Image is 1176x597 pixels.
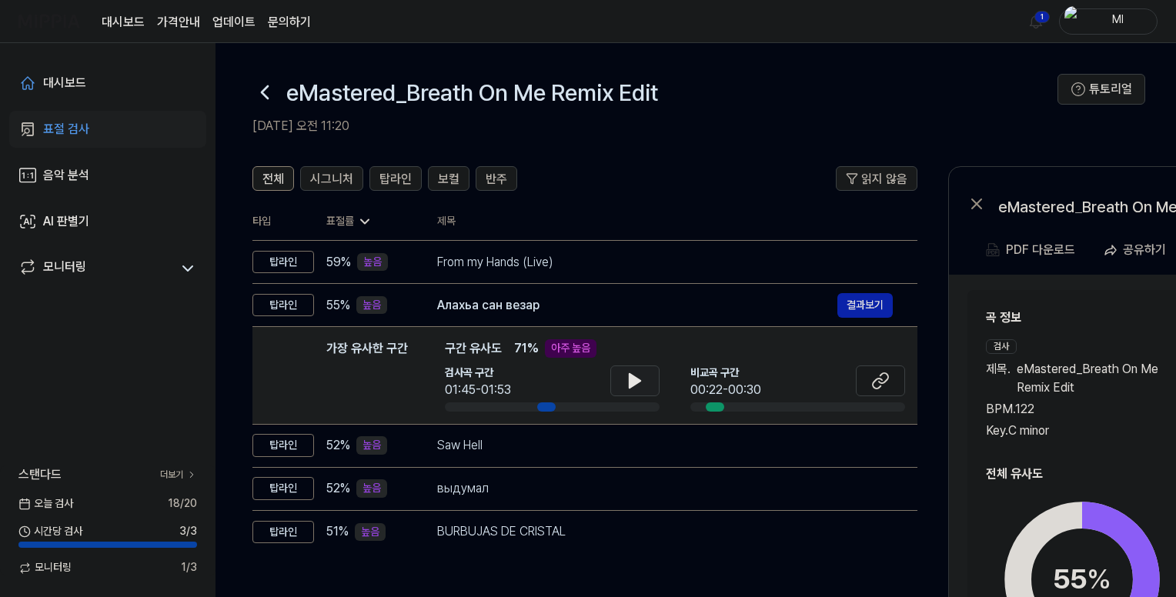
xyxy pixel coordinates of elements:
[437,436,893,455] div: Saw Hell
[326,214,413,229] div: 표절률
[545,339,596,358] div: 아주 높음
[1024,9,1048,34] button: 알림1
[983,235,1078,265] button: PDF 다운로드
[837,293,893,318] button: 결과보기
[252,521,314,544] div: 탑라인
[286,76,658,108] h1: eMastered_Breath On Me Remix Edit
[514,339,539,358] span: 71 %
[356,436,387,455] div: 높음
[179,524,197,539] span: 3 / 3
[262,170,284,188] span: 전체
[252,117,1057,135] h2: [DATE] 오전 11:20
[428,166,469,191] button: 보컬
[326,479,350,498] span: 52 %
[326,253,351,272] span: 59 %
[1059,8,1158,35] button: profileMl
[437,296,837,315] div: Алахьа сан везар
[18,496,73,512] span: 오늘 검사
[9,203,206,240] a: AI 판별기
[379,170,412,188] span: 탑라인
[476,166,517,191] button: 반주
[18,560,72,575] span: 모니터링
[252,294,314,317] div: 탑라인
[168,496,197,512] span: 18 / 20
[1064,6,1083,37] img: profile
[43,166,89,185] div: 음악 분석
[310,170,353,188] span: 시그니처
[268,13,311,32] a: 문의하기
[43,258,86,279] div: 모니터링
[102,13,145,32] a: 대시보드
[18,524,82,539] span: 시간당 검사
[690,381,761,399] div: 00:22-00:30
[181,560,197,575] span: 1 / 3
[326,339,408,412] div: 가장 유사한 구간
[445,339,502,358] span: 구간 유사도
[861,170,907,188] span: 읽지 않음
[43,120,89,138] div: 표절 검사
[356,296,387,315] div: 높음
[690,365,761,381] span: 비교곡 구간
[160,469,197,482] a: 더보기
[357,253,388,272] div: 높음
[356,479,387,498] div: 높음
[445,365,511,381] span: 검사곡 구간
[43,74,86,92] div: 대시보드
[252,434,314,457] div: 탑라인
[1057,74,1145,105] button: 튜토리얼
[9,111,206,148] a: 표절 검사
[986,243,1000,257] img: PDF Download
[437,253,893,272] div: From my Hands (Live)
[1087,12,1148,29] div: Ml
[9,65,206,102] a: 대시보드
[9,157,206,194] a: 음악 분석
[252,203,314,241] th: 타입
[1006,240,1075,260] div: PDF 다운로드
[1027,12,1045,31] img: 알림
[486,170,507,188] span: 반주
[355,523,386,542] div: 높음
[445,381,511,399] div: 01:45-01:53
[300,166,363,191] button: 시그니처
[437,479,893,498] div: выдумал
[437,522,893,541] div: BURBUJAS DE CRISTAL
[326,522,349,541] span: 51 %
[212,13,256,32] a: 업데이트
[157,13,200,32] button: 가격안내
[836,166,917,191] button: 읽지 않음
[438,170,459,188] span: 보컬
[18,465,62,484] span: 스탠다드
[252,166,294,191] button: 전체
[326,296,350,315] span: 55 %
[18,258,172,279] a: 모니터링
[1123,240,1166,260] div: 공유하기
[986,339,1017,354] div: 검사
[43,212,89,231] div: AI 판별기
[369,166,422,191] button: 탑라인
[1087,562,1111,595] span: %
[252,251,314,274] div: 탑라인
[1034,11,1050,23] div: 1
[986,360,1011,397] span: 제목 .
[326,436,350,455] span: 52 %
[252,477,314,500] div: 탑라인
[437,203,917,240] th: 제목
